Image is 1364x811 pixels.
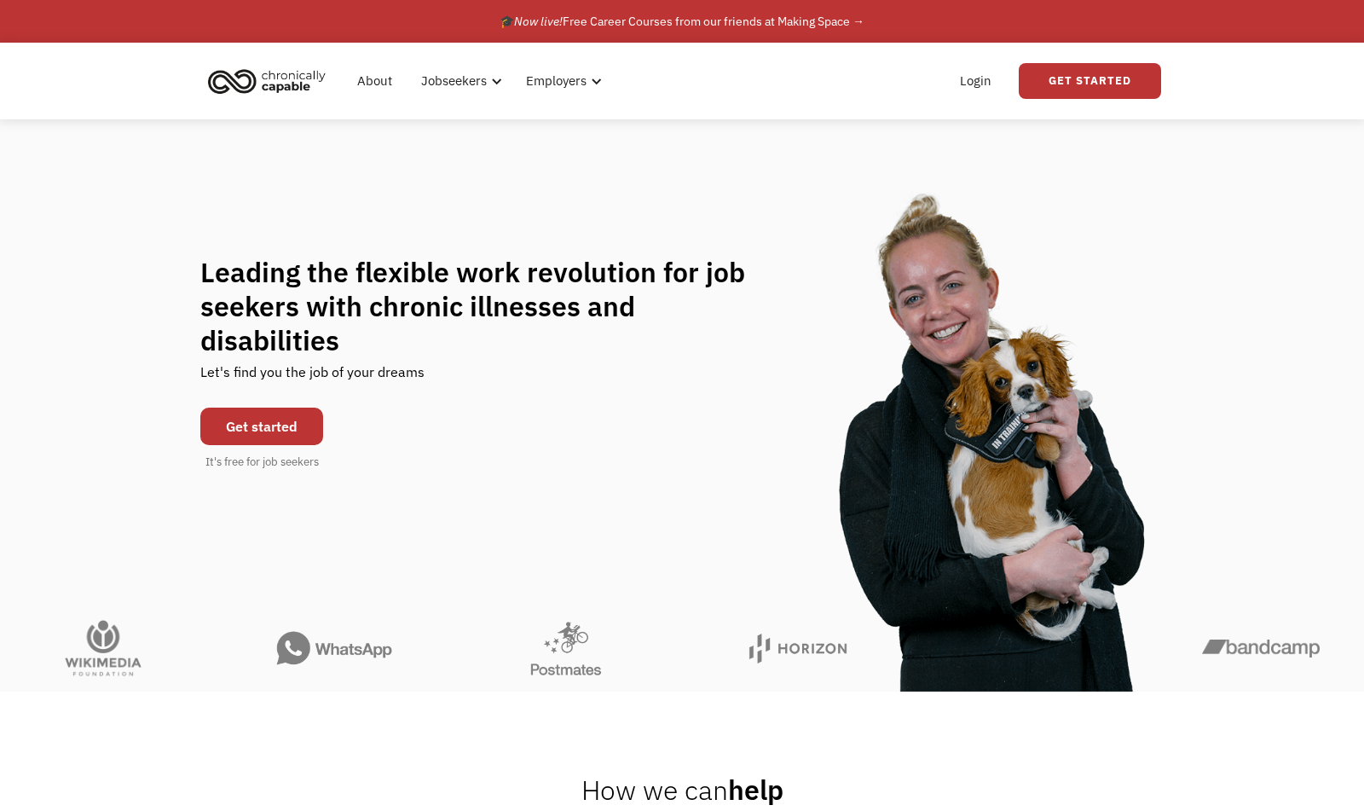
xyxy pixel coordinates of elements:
a: home [203,62,338,100]
div: It's free for job seekers [205,454,319,471]
div: Jobseekers [421,71,487,91]
h1: Leading the flexible work revolution for job seekers with chronic illnesses and disabilities [200,255,778,357]
a: Get started [200,408,323,445]
h2: help [581,773,783,807]
div: Jobseekers [411,54,507,108]
em: Now live! [514,14,563,29]
a: About [347,54,402,108]
div: Let's find you the job of your dreams [200,357,425,399]
a: Login [950,54,1002,108]
div: Employers [516,54,607,108]
div: 🎓 Free Career Courses from our friends at Making Space → [500,11,864,32]
a: Get Started [1019,63,1161,99]
div: Employers [526,71,587,91]
span: How we can [581,772,728,808]
img: Chronically Capable logo [203,62,331,100]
